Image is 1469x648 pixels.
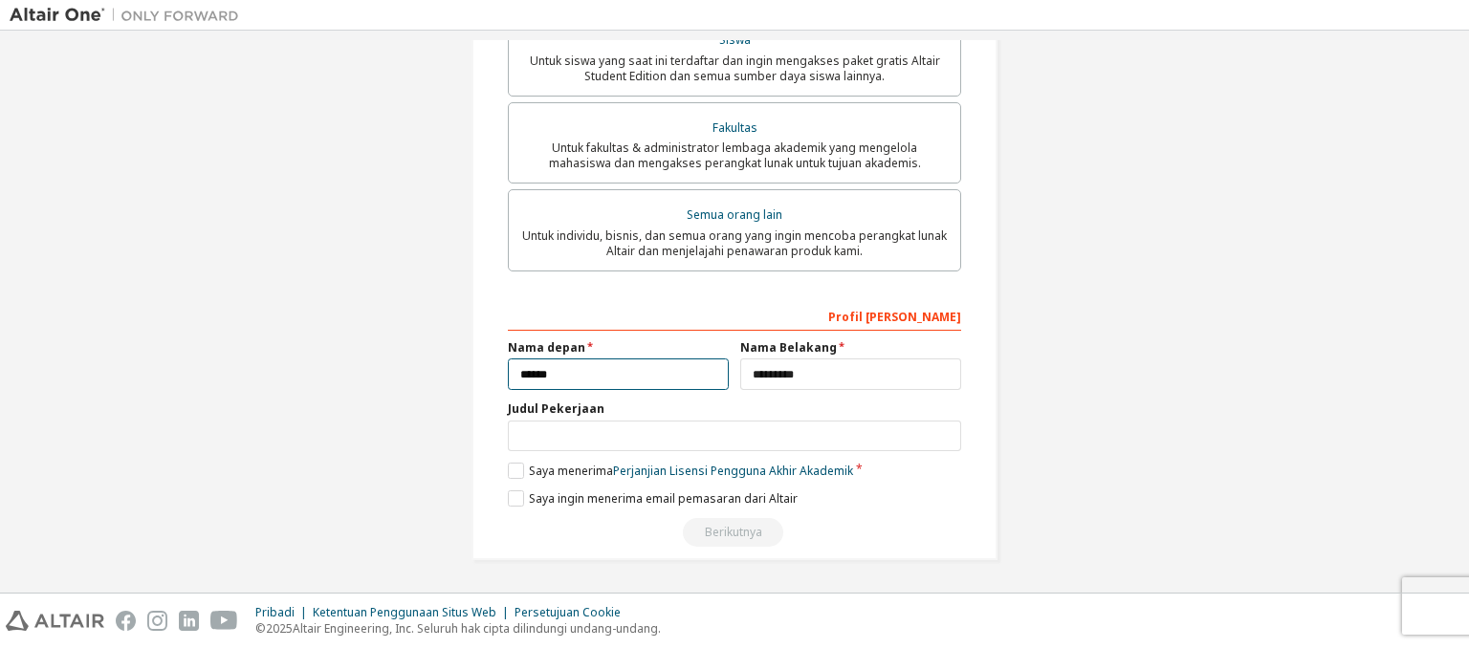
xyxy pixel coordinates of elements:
[713,119,757,136] font: Fakultas
[313,604,496,620] font: Ketentuan Penggunaan Situs Web
[740,339,837,356] font: Nama Belakang
[529,490,798,507] font: Saya ingin menerima email pemasaran dari Altair
[255,604,295,620] font: Pribadi
[800,463,853,479] font: Akademik
[687,206,782,223] font: Semua orang lain
[255,620,266,637] font: ©
[529,463,613,479] font: Saya menerima
[515,604,621,620] font: Persetujuan Cookie
[266,620,293,637] font: 2025
[147,611,167,631] img: instagram.svg
[530,53,940,84] font: Untuk siswa yang saat ini terdaftar dan ingin mengakses paket gratis Altair Student Edition dan s...
[508,400,604,417] font: Judul Pekerjaan
[116,611,136,631] img: facebook.svg
[293,620,661,637] font: Altair Engineering, Inc. Seluruh hak cipta dilindungi undang-undang.
[508,339,585,356] font: Nama depan
[6,611,104,631] img: altair_logo.svg
[179,611,199,631] img: linkedin.svg
[508,518,961,547] div: Read and acccept EULA to continue
[828,309,961,325] font: Profil [PERSON_NAME]
[10,6,249,25] img: Altair Satu
[210,611,238,631] img: youtube.svg
[613,463,797,479] font: Perjanjian Lisensi Pengguna Akhir
[549,140,921,171] font: Untuk fakultas & administrator lembaga akademik yang mengelola mahasiswa dan mengakses perangkat ...
[719,32,751,48] font: Siswa
[522,227,947,259] font: Untuk individu, bisnis, dan semua orang yang ingin mencoba perangkat lunak Altair dan menjelajahi...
